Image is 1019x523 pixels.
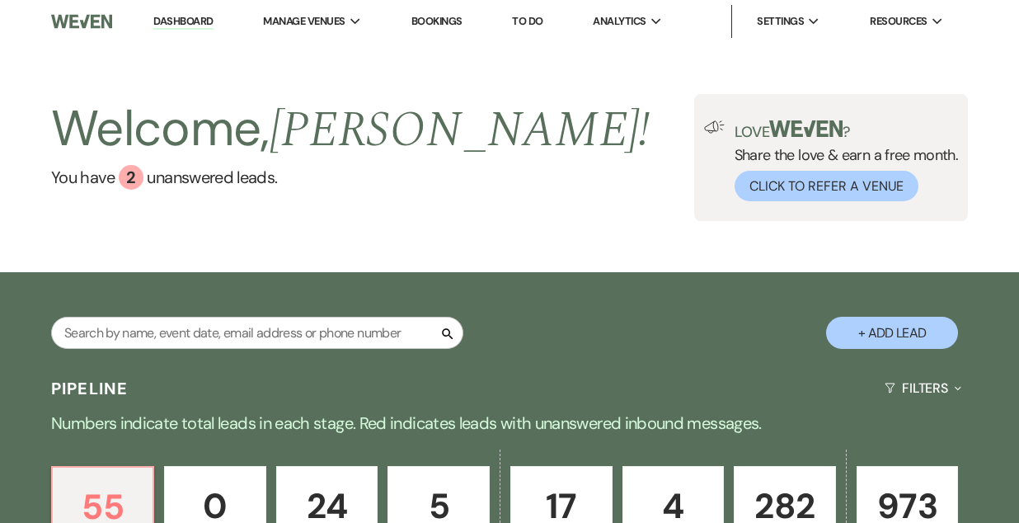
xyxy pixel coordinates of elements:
a: To Do [512,14,542,28]
button: Filters [878,366,968,410]
span: Analytics [593,13,646,30]
a: Bookings [411,14,463,28]
div: Share the love & earn a free month. [725,120,959,201]
div: 2 [119,165,143,190]
span: Settings [757,13,804,30]
input: Search by name, event date, email address or phone number [51,317,463,349]
h3: Pipeline [51,377,129,400]
a: You have 2 unanswered leads. [51,165,650,190]
h2: Welcome, [51,94,650,165]
img: loud-speaker-illustration.svg [704,120,725,134]
span: Resources [870,13,927,30]
span: Manage Venues [263,13,345,30]
img: Weven Logo [51,4,112,39]
button: + Add Lead [826,317,958,349]
a: Dashboard [153,14,213,30]
img: weven-logo-green.svg [769,120,843,137]
p: Love ? [735,120,959,139]
button: Click to Refer a Venue [735,171,918,201]
span: [PERSON_NAME] ! [270,92,650,168]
